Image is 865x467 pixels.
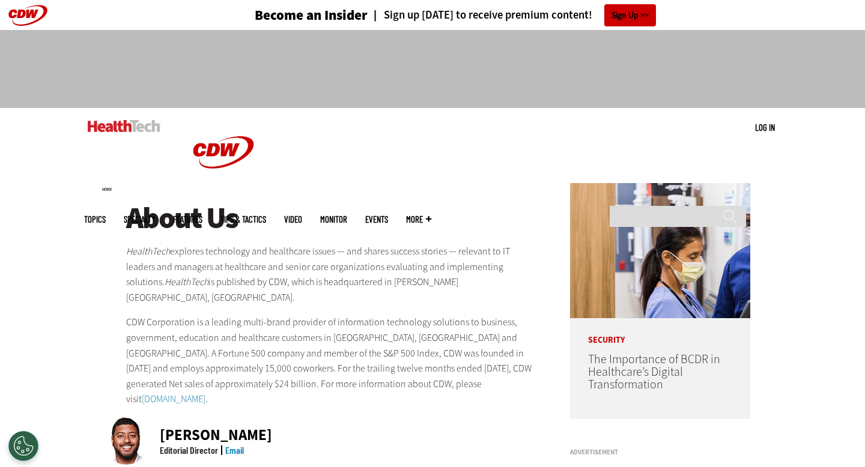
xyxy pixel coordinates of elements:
[755,122,775,133] a: Log in
[604,4,656,26] a: Sign Up
[178,187,269,200] a: CDW
[124,215,155,224] span: Specialty
[88,120,160,132] img: Home
[284,215,302,224] a: Video
[160,445,218,455] div: Editorial Director
[406,215,431,224] span: More
[368,10,592,21] a: Sign up [DATE] to receive premium content!
[165,276,208,288] em: HealthTech
[8,431,38,461] button: Open Preferences
[220,215,266,224] a: Tips & Tactics
[126,315,538,407] p: CDW Corporation is a leading multi-brand provider of information technology solutions to business...
[588,351,720,393] a: The Importance of BCDR in Healthcare’s Digital Transformation
[320,215,347,224] a: MonITor
[126,245,170,258] em: HealthTech
[210,8,368,22] a: Become an Insider
[126,244,538,305] p: explores technology and healthcare issues — and shares success stories — relevant to IT leaders a...
[225,444,244,456] a: Email
[255,8,368,22] h3: Become an Insider
[84,215,106,224] span: Topics
[570,449,750,456] h3: Advertisement
[142,393,205,405] a: [DOMAIN_NAME]
[102,417,150,465] img: Ricky Ribeiro
[570,183,750,318] img: Doctors reviewing tablet
[173,215,202,224] a: Features
[365,215,388,224] a: Events
[755,121,775,134] div: User menu
[178,108,269,197] img: Home
[160,427,272,442] div: [PERSON_NAME]
[570,318,750,345] p: Security
[8,431,38,461] div: Cookies Settings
